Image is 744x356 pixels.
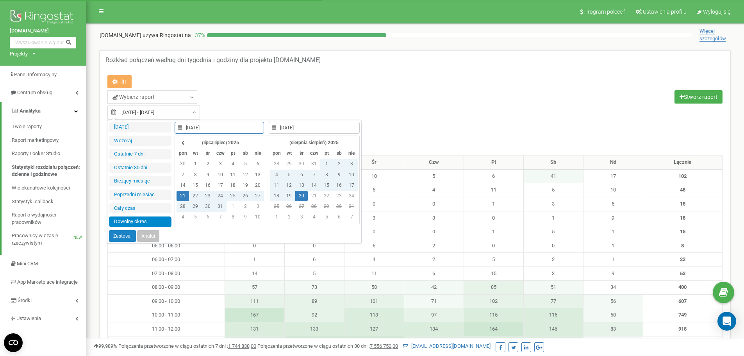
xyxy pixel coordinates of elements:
[295,170,308,180] td: 6
[202,180,214,191] td: 16
[225,336,284,350] td: 146
[344,322,404,336] td: 127
[284,336,344,350] td: 171
[320,201,333,212] td: 29
[108,267,225,281] td: 07:00 - 08:00
[308,148,320,159] th: czw
[283,138,345,148] th: (sierpnia|sierpień) 2025
[108,294,225,308] td: 09:00 - 10:00
[228,343,256,349] u: 1 744 838,00
[678,312,687,318] strong: 749
[284,253,344,267] td: 6
[227,159,239,169] td: 4
[284,308,344,322] td: 92
[583,322,643,336] td: 83
[523,211,583,225] td: 1
[137,230,159,242] button: Anuluj
[112,93,155,101] span: Wybierz raport
[404,225,464,239] td: 0
[320,212,333,222] td: 5
[225,239,284,253] td: 0
[10,37,76,48] input: Wyszukiwanie wg numeru
[189,212,202,222] td: 5
[699,28,726,42] span: Więcej szczegółów
[333,159,345,169] td: 2
[523,239,583,253] td: 0
[189,191,202,201] td: 22
[177,180,189,191] td: 14
[12,123,42,131] span: Twoje raporty
[214,170,227,180] td: 10
[177,191,189,201] td: 21
[17,89,54,95] span: Centrum obsługi
[12,134,86,147] a: Raport marketingowy
[12,208,86,229] a: Raport o wydajności pracowników
[252,148,264,159] th: nie
[107,75,132,88] button: Filtr
[189,138,252,148] th: (lipca|lipiec) 2025
[523,253,583,267] td: 3
[270,212,283,222] td: 1
[295,180,308,191] td: 13
[252,191,264,201] td: 27
[404,239,464,253] td: 2
[225,281,284,295] td: 57
[227,201,239,212] td: 1
[523,225,583,239] td: 5
[20,108,41,114] span: Analityka
[345,170,358,180] td: 10
[108,281,225,295] td: 08:00 - 09:00
[404,253,464,267] td: 2
[10,8,76,27] img: Ringostat logo
[284,281,344,295] td: 73
[283,148,295,159] th: wt
[12,195,86,209] a: Statystyki callback
[177,212,189,222] td: 4
[17,279,78,285] span: App Marketplace integracje
[257,343,398,349] span: Połączenia przetworzone w ciągu ostatnich 30 dni :
[404,156,464,170] th: Czw
[270,159,283,169] td: 28
[295,212,308,222] td: 3
[404,294,464,308] td: 71
[680,201,685,207] strong: 15
[16,315,41,321] span: Ustawienia
[225,308,284,322] td: 167
[464,322,523,336] td: 164
[189,159,202,169] td: 1
[189,148,202,159] th: wt
[523,156,583,170] th: Sb
[523,197,583,211] td: 3
[202,159,214,169] td: 2
[270,180,283,191] td: 11
[227,180,239,191] td: 18
[14,72,57,77] span: Panel Informacyjny
[189,180,202,191] td: 15
[12,137,59,144] span: Raport marketingowy
[717,312,736,331] div: Open Intercom Messenger
[227,148,239,159] th: pt
[333,170,345,180] td: 9
[12,181,86,195] a: Wielokanałowe kolejności
[583,197,643,211] td: 5
[681,243,684,249] strong: 8
[583,294,643,308] td: 56
[403,343,491,349] a: [EMAIL_ADDRESS][DOMAIN_NAME]
[308,212,320,222] td: 4
[239,201,252,212] td: 2
[283,191,295,201] td: 19
[12,161,86,181] a: Statystyki rozdziału połączeń: dzienne i godzinowe
[464,183,523,197] td: 11
[191,31,207,39] p: 37 %
[202,170,214,180] td: 9
[404,308,464,322] td: 97
[583,239,643,253] td: 1
[404,336,464,350] td: 118
[345,212,358,222] td: 7
[239,212,252,222] td: 9
[214,159,227,169] td: 3
[283,212,295,222] td: 2
[12,120,86,134] a: Twoje raporty
[464,253,523,267] td: 5
[109,136,171,146] li: Wczoraj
